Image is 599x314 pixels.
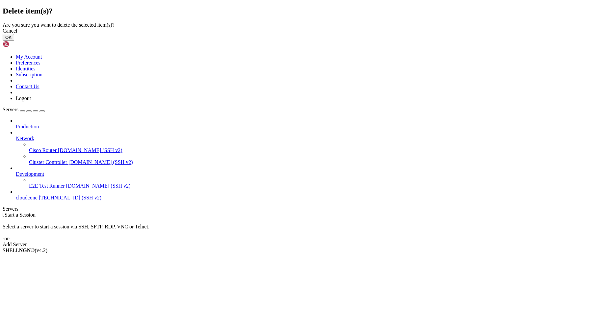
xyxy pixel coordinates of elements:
span: cloudcone [16,195,38,200]
div: Select a server to start a session via SSH, SFTP, RDP, VNC or Telnet. -or- [3,218,596,242]
span: E2E Test Runner [29,183,65,189]
a: E2E Test Runner [DOMAIN_NAME] (SSH v2) [29,183,596,189]
li: E2E Test Runner [DOMAIN_NAME] (SSH v2) [29,177,596,189]
a: cloudcone [TECHNICAL_ID] (SSH v2) [16,195,596,201]
a: Preferences [16,60,40,65]
a: Cluster Controller [DOMAIN_NAME] (SSH v2) [29,159,596,165]
span: Start a Session [5,212,36,218]
li: Development [16,165,596,189]
a: Network [16,136,596,142]
div: Are you sure you want to delete the selected item(s)? [3,22,596,28]
a: Cisco Router [DOMAIN_NAME] (SSH v2) [29,147,596,153]
span: 4.2.0 [35,248,48,253]
li: Cisco Router [DOMAIN_NAME] (SSH v2) [29,142,596,153]
span:  [3,212,5,218]
li: cloudcone [TECHNICAL_ID] (SSH v2) [16,189,596,201]
a: Logout [16,95,31,101]
b: NGN [19,248,31,253]
a: Contact Us [16,84,39,89]
li: Cluster Controller [DOMAIN_NAME] (SSH v2) [29,153,596,165]
img: Shellngn [3,41,40,47]
div: Servers [3,206,596,212]
span: Network [16,136,34,141]
h2: Delete item(s)? [3,7,596,15]
a: Development [16,171,596,177]
button: OK [3,34,14,41]
li: Network [16,130,596,165]
span: [DOMAIN_NAME] (SSH v2) [68,159,133,165]
a: My Account [16,54,42,60]
div: Add Server [3,242,596,248]
span: [TECHNICAL_ID] (SSH v2) [39,195,101,200]
span: Development [16,171,44,177]
span: Cisco Router [29,147,57,153]
span: [DOMAIN_NAME] (SSH v2) [66,183,131,189]
span: [DOMAIN_NAME] (SSH v2) [58,147,122,153]
span: Cluster Controller [29,159,67,165]
a: Production [16,124,596,130]
li: Production [16,118,596,130]
span: Production [16,124,39,129]
span: Servers [3,107,18,112]
span: SHELL © [3,248,47,253]
a: Subscription [16,72,42,77]
a: Servers [3,107,45,112]
div: Cancel [3,28,596,34]
a: Identities [16,66,36,71]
